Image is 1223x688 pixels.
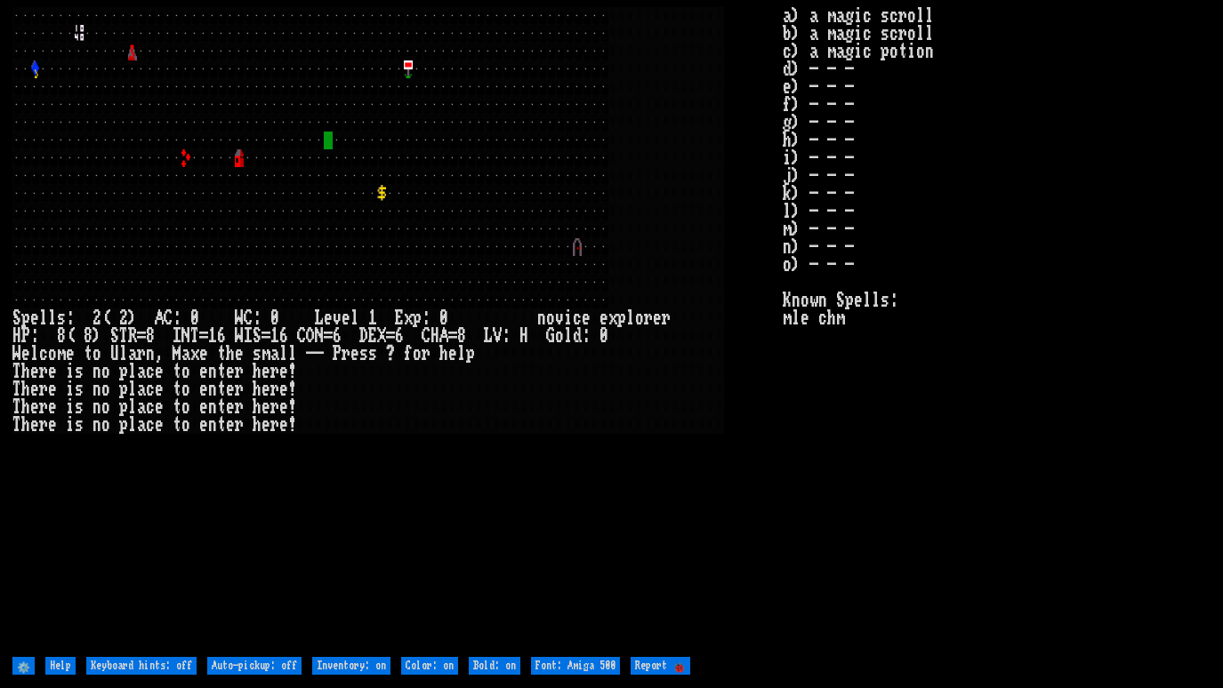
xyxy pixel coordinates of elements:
[573,309,582,327] div: c
[217,345,226,363] div: t
[261,363,270,380] div: e
[137,380,146,398] div: a
[173,398,181,416] div: t
[101,380,110,398] div: o
[368,327,377,345] div: E
[312,657,390,675] input: Inventory: on
[137,327,146,345] div: =
[146,380,155,398] div: c
[457,327,466,345] div: 8
[21,309,30,327] div: p
[644,309,653,327] div: r
[137,416,146,434] div: a
[466,345,475,363] div: p
[30,363,39,380] div: e
[315,345,324,363] div: -
[261,380,270,398] div: e
[93,309,101,327] div: 2
[288,380,297,398] div: !
[12,363,21,380] div: T
[422,309,430,327] div: :
[626,309,635,327] div: l
[386,327,395,345] div: =
[288,398,297,416] div: !
[30,380,39,398] div: e
[146,416,155,434] div: c
[137,398,146,416] div: a
[199,380,208,398] div: e
[164,309,173,327] div: C
[207,657,302,675] input: Auto-pickup: off
[217,416,226,434] div: t
[12,416,21,434] div: T
[75,380,84,398] div: s
[84,327,93,345] div: 8
[279,416,288,434] div: e
[86,657,197,675] input: Keyboard hints: off
[93,363,101,380] div: n
[57,345,66,363] div: m
[368,309,377,327] div: 1
[395,309,404,327] div: E
[582,327,591,345] div: :
[110,327,119,345] div: S
[66,327,75,345] div: (
[39,363,48,380] div: r
[66,309,75,327] div: :
[253,398,261,416] div: h
[21,363,30,380] div: h
[244,309,253,327] div: C
[573,327,582,345] div: d
[173,416,181,434] div: t
[93,416,101,434] div: n
[217,398,226,416] div: t
[439,309,448,327] div: 0
[359,327,368,345] div: D
[137,363,146,380] div: a
[12,345,21,363] div: W
[493,327,502,345] div: V
[93,380,101,398] div: n
[217,380,226,398] div: t
[173,309,181,327] div: :
[93,345,101,363] div: o
[208,363,217,380] div: n
[430,327,439,345] div: H
[21,327,30,345] div: P
[333,309,342,327] div: v
[128,398,137,416] div: l
[12,380,21,398] div: T
[146,345,155,363] div: n
[297,327,306,345] div: C
[173,363,181,380] div: t
[119,380,128,398] div: p
[119,416,128,434] div: p
[270,398,279,416] div: r
[101,363,110,380] div: o
[439,327,448,345] div: A
[564,309,573,327] div: i
[181,398,190,416] div: o
[288,416,297,434] div: !
[324,309,333,327] div: e
[546,309,555,327] div: o
[502,327,511,345] div: :
[181,416,190,434] div: o
[244,327,253,345] div: I
[448,345,457,363] div: e
[57,309,66,327] div: s
[413,345,422,363] div: o
[448,327,457,345] div: =
[21,380,30,398] div: h
[48,398,57,416] div: e
[173,380,181,398] div: t
[30,345,39,363] div: l
[199,416,208,434] div: e
[190,309,199,327] div: 0
[253,380,261,398] div: h
[128,380,137,398] div: l
[342,345,350,363] div: r
[226,380,235,398] div: e
[110,345,119,363] div: U
[66,380,75,398] div: i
